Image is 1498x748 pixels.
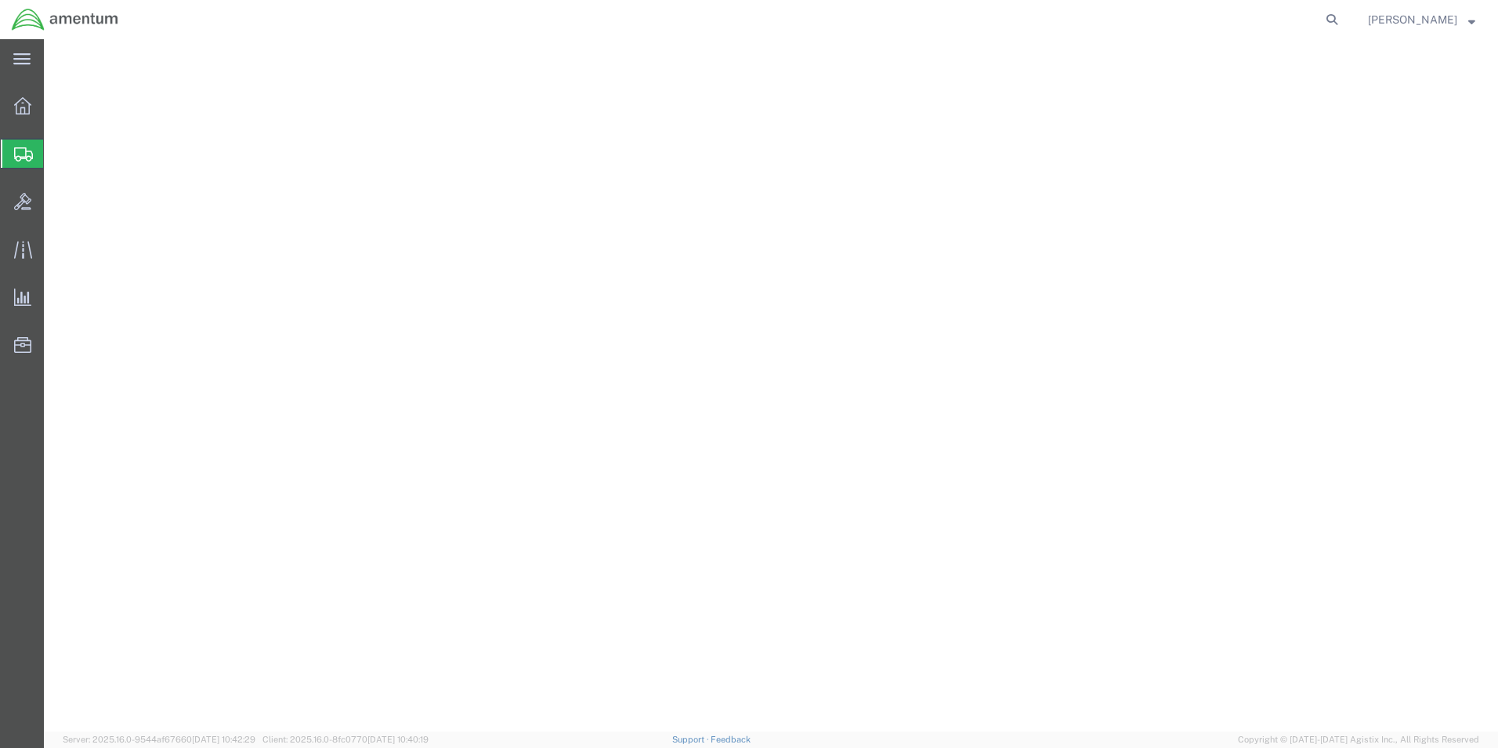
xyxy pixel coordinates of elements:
button: [PERSON_NAME] [1367,10,1476,29]
span: Joel Salinas [1368,11,1457,28]
iframe: FS Legacy Container [44,39,1498,732]
span: Client: 2025.16.0-8fc0770 [262,735,429,744]
a: Support [672,735,711,744]
a: Feedback [711,735,751,744]
span: [DATE] 10:42:29 [192,735,255,744]
img: logo [11,8,119,31]
span: Server: 2025.16.0-9544af67660 [63,735,255,744]
span: [DATE] 10:40:19 [367,735,429,744]
span: Copyright © [DATE]-[DATE] Agistix Inc., All Rights Reserved [1238,733,1479,746]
